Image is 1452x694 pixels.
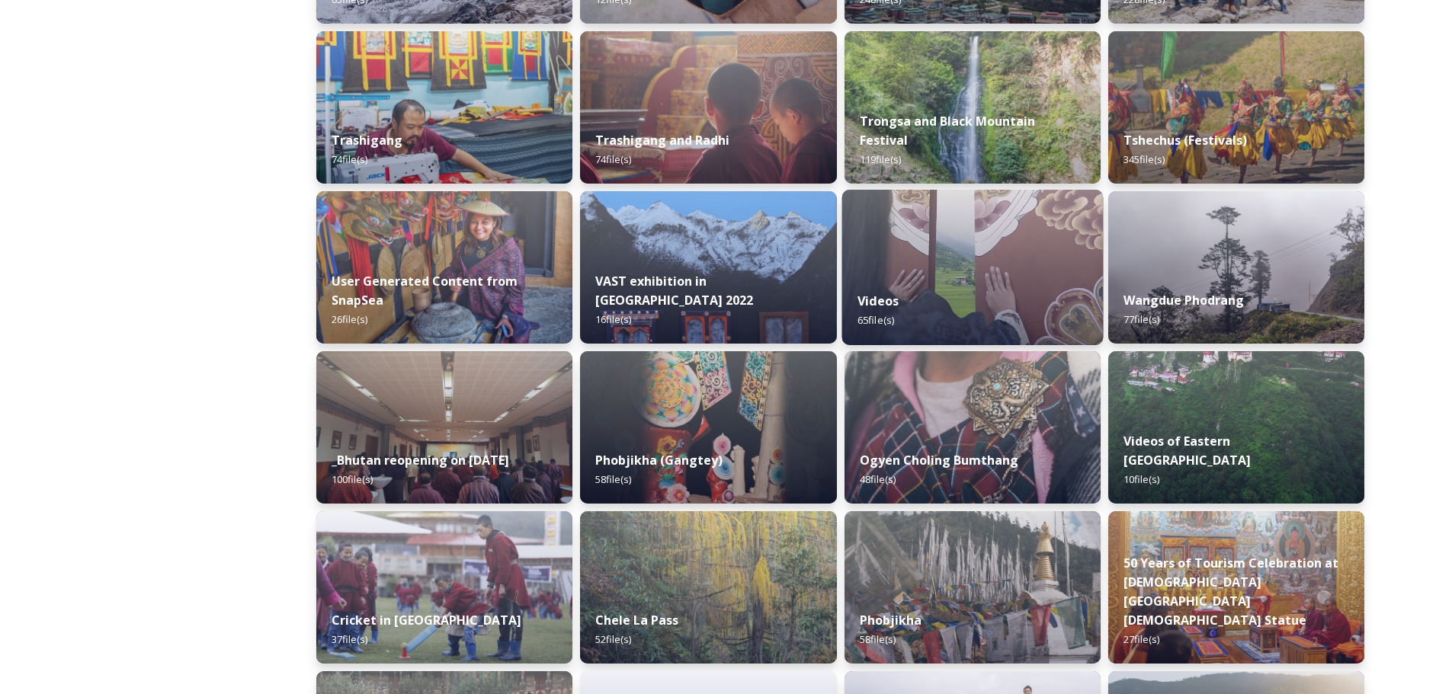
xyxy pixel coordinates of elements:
strong: Videos of Eastern [GEOGRAPHIC_DATA] [1123,433,1251,469]
img: East%2520Bhutan%2520-%2520Khoma%25204K%2520Color%2520Graded.jpg [1108,351,1364,504]
strong: _Bhutan reopening on [DATE] [332,452,509,469]
strong: 50 Years of Tourism Celebration at [DEMOGRAPHIC_DATA][GEOGRAPHIC_DATA][DEMOGRAPHIC_DATA] Statue [1123,555,1338,628]
span: 48 file(s) [860,472,896,486]
strong: Wangdue Phodrang [1123,292,1244,309]
strong: Tshechus (Festivals) [1123,132,1247,149]
span: 10 file(s) [1123,472,1159,486]
strong: Phobjikha (Gangtey) [595,452,723,469]
strong: VAST exhibition in [GEOGRAPHIC_DATA] 2022 [595,273,753,309]
span: 27 file(s) [1123,632,1159,646]
span: 37 file(s) [332,632,367,646]
strong: Chele La Pass [595,612,678,628]
img: Dechenphu%2520Festival14.jpg [1108,31,1364,184]
strong: Trashigang [332,132,402,149]
img: Trashigang%2520and%2520Rangjung%2520060723%2520by%2520Amp%2520Sripimanwat-66.jpg [316,31,572,184]
img: Textile.jpg [841,190,1103,345]
img: Marcus%2520Westberg%2520Chelela%2520Pass%25202023_52.jpg [580,511,836,664]
strong: Cricket in [GEOGRAPHIC_DATA] [332,612,521,628]
strong: User Generated Content from SnapSea [332,273,518,309]
img: 2022-10-01%252016.15.46.jpg [1108,191,1364,344]
span: 16 file(s) [595,312,631,326]
span: 52 file(s) [595,632,631,646]
strong: Ogyen Choling Bumthang [860,452,1018,469]
span: 58 file(s) [595,472,631,486]
img: 0FDA4458-C9AB-4E2F-82A6-9DC136F7AE71.jpeg [316,191,572,344]
img: VAST%2520Bhutan%2520art%2520exhibition%2520in%2520Brussels3.jpg [580,191,836,344]
span: 77 file(s) [1123,312,1159,326]
strong: Trongsa and Black Mountain Festival [860,113,1035,149]
span: 65 file(s) [857,313,894,327]
span: 58 file(s) [860,632,896,646]
span: 119 file(s) [860,152,901,166]
img: DSC00319.jpg [316,351,572,504]
span: 74 file(s) [595,152,631,166]
img: 2022-10-01%252018.12.56.jpg [845,31,1101,184]
img: DSC00164.jpg [1108,511,1364,664]
strong: Trashigang and Radhi [595,132,729,149]
span: 26 file(s) [332,312,367,326]
img: Phobjika%2520by%2520Matt%2520Dutile2.jpg [580,351,836,504]
strong: Videos [857,293,899,309]
span: 100 file(s) [332,472,373,486]
strong: Phobjikha [860,612,922,628]
span: 345 file(s) [1123,152,1165,166]
img: Ogyen%2520Choling%2520by%2520Matt%2520Dutile5.jpg [845,351,1101,504]
img: Bhutan%2520Cricket%25201.jpeg [316,511,572,664]
img: Trashigang%2520and%2520Rangjung%2520060723%2520by%2520Amp%2520Sripimanwat-32.jpg [580,31,836,184]
span: 74 file(s) [332,152,367,166]
img: Phobjika%2520by%2520Matt%2520Dutile1.jpg [845,511,1101,664]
